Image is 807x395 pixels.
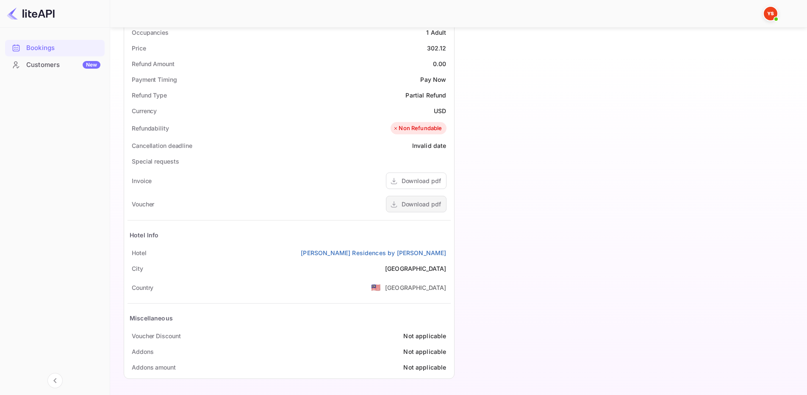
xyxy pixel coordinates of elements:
div: Bookings [26,43,100,53]
div: USD [434,106,446,115]
div: Miscellaneous [130,314,173,323]
div: Partial Refund [405,91,446,100]
div: Not applicable [403,331,446,340]
div: Download pdf [402,176,441,185]
div: Bookings [5,40,105,56]
div: 302.12 [427,44,446,53]
div: Cancellation deadline [132,141,192,150]
span: United States [371,280,381,295]
div: 0.00 [433,59,446,68]
img: LiteAPI logo [7,7,55,20]
div: 1 Adult [426,28,446,37]
div: Hotel Info [130,231,159,239]
div: Not applicable [403,363,446,372]
div: Download pdf [402,200,441,209]
a: CustomersNew [5,57,105,72]
div: Not applicable [403,347,446,356]
div: Price [132,44,146,53]
div: Invalid date [412,141,446,150]
div: Payment Timing [132,75,177,84]
div: City [132,264,143,273]
div: Special requests [132,157,179,166]
img: Yandex Support [764,7,777,20]
div: Invoice [132,176,152,185]
div: Addons amount [132,363,176,372]
div: Customers [26,60,100,70]
div: [GEOGRAPHIC_DATA] [385,264,446,273]
a: [PERSON_NAME] Residences by [PERSON_NAME] [301,248,446,257]
div: Occupancies [132,28,169,37]
div: [GEOGRAPHIC_DATA] [385,283,446,292]
div: New [83,61,100,69]
div: Refund Amount [132,59,175,68]
div: Voucher Discount [132,331,180,340]
div: Addons [132,347,153,356]
div: Currency [132,106,157,115]
div: Voucher [132,200,154,209]
div: Country [132,283,153,292]
div: Hotel [132,248,147,257]
div: Pay Now [420,75,446,84]
div: CustomersNew [5,57,105,73]
a: Bookings [5,40,105,56]
button: Collapse navigation [47,373,63,388]
div: Non Refundable [393,124,442,133]
div: Refund Type [132,91,167,100]
div: Refundability [132,124,169,133]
